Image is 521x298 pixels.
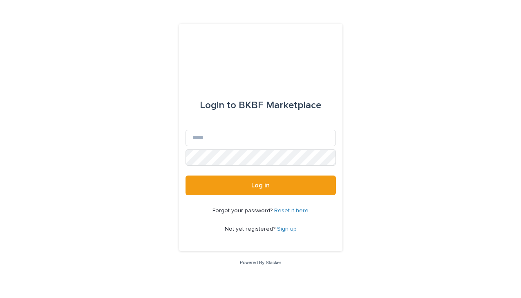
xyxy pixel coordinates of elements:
[200,94,321,117] div: BKBF Marketplace
[225,226,277,232] span: Not yet registered?
[274,208,309,213] a: Reset it here
[200,100,236,110] span: Login to
[212,208,274,213] span: Forgot your password?
[186,176,336,195] button: Log in
[219,43,302,68] img: l65f3yHPToSKODuEVUav
[240,260,281,265] a: Powered By Stacker
[277,226,297,232] a: Sign up
[251,182,270,189] span: Log in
